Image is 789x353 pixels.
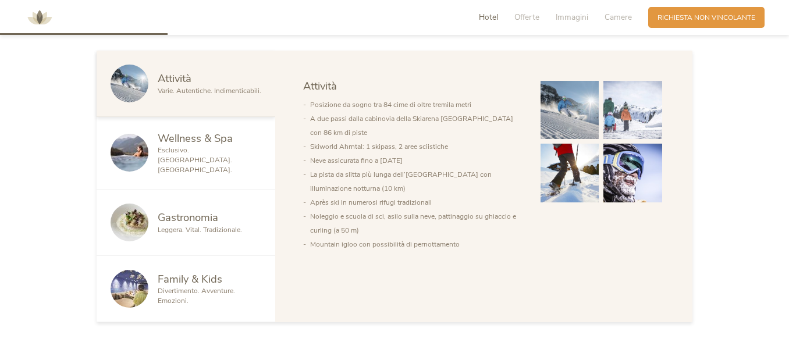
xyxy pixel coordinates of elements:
span: Varie. Autentiche. Indimenticabili. [158,86,261,95]
span: Divertimento. Avventure. Emozioni. [158,286,235,305]
span: Wellness & Spa [158,131,233,145]
li: Après ski in numerosi rifugi tradizionali [310,195,522,209]
span: Camere [605,12,632,23]
span: Leggera. Vital. Tradizionale. [158,225,242,234]
li: La pista da slitta più lunga dell’[GEOGRAPHIC_DATA] con illuminazione notturna (10 km) [310,167,522,195]
span: Offerte [514,12,539,23]
li: Noleggio e scuola di sci, asilo sulla neve, pattinaggio su ghiaccio e curling (a 50 m) [310,209,522,237]
span: Family & Kids [158,272,222,286]
span: Hotel [479,12,498,23]
li: Neve assicurata fino a [DATE] [310,154,522,167]
span: Esclusivo. [GEOGRAPHIC_DATA]. [GEOGRAPHIC_DATA]. [158,145,232,174]
li: Skiworld Ahrntal: 1 skipass, 2 aree sciistiche [310,140,522,154]
span: Richiesta non vincolante [657,13,755,23]
span: Attività [303,79,337,93]
li: Mountain igloo con possibilità di pernottamento [310,237,522,251]
span: Attività [158,71,191,85]
a: AMONTI & LUNARIS Wellnessresort [22,14,57,20]
li: A due passi dalla cabinovia della Skiarena [GEOGRAPHIC_DATA] con 86 km di piste [310,112,522,140]
li: Posizione da sogno tra 84 cime di oltre tremila metri [310,98,522,112]
span: Gastronomia [158,210,218,224]
span: Immagini [556,12,588,23]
